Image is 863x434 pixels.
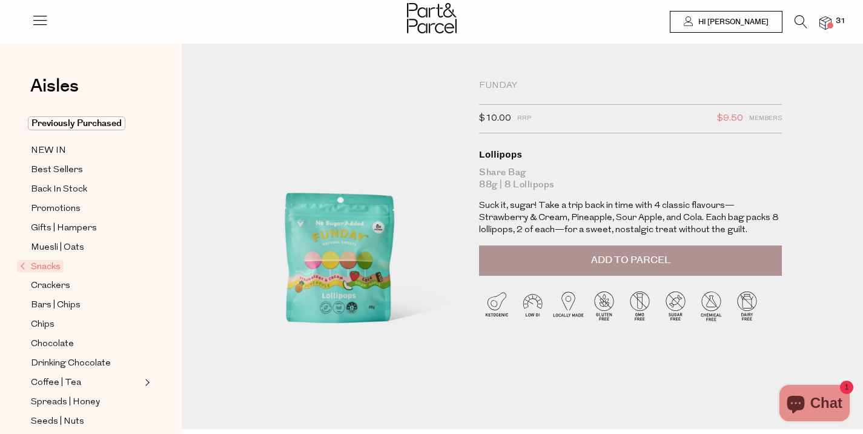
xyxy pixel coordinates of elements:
span: $9.50 [717,111,743,127]
a: Aisles [30,77,79,107]
img: P_P-ICONS-Live_Bec_V11_Locally_Made_2.svg [551,288,586,324]
span: Promotions [31,202,81,216]
span: Bars | Chips [31,298,81,313]
img: Lollipops [218,80,461,384]
div: Funday [479,80,782,92]
a: Chocolate [31,336,141,352]
a: Previously Purchased [31,116,141,131]
img: P_P-ICONS-Live_Bec_V11_GMO_Free.svg [622,288,658,324]
span: Previously Purchased [28,116,125,130]
a: Spreads | Honey [31,395,141,410]
span: $10.00 [479,111,511,127]
span: Aisles [30,73,79,99]
a: Coffee | Tea [31,375,141,390]
a: Back In Stock [31,182,141,197]
span: Crackers [31,279,70,293]
span: Chips [31,318,55,332]
span: Seeds | Nuts [31,415,84,429]
span: Members [749,111,782,127]
span: Add to Parcel [591,253,670,267]
a: Hi [PERSON_NAME] [670,11,782,33]
img: P_P-ICONS-Live_Bec_V11_Gluten_Free.svg [586,288,622,324]
span: Snacks [17,260,64,273]
a: Snacks [20,259,141,274]
a: Drinking Chocolate [31,356,141,371]
a: Best Sellers [31,162,141,178]
span: Muesli | Oats [31,241,84,255]
img: P_P-ICONS-Live_Bec_V11_Low_Gi.svg [515,288,551,324]
div: Lollipops [479,149,782,161]
button: Add to Parcel [479,245,782,276]
div: Share Bag 88g | 8 Lollipops [479,167,782,191]
a: Seeds | Nuts [31,414,141,429]
span: Hi [PERSON_NAME] [695,17,769,27]
button: Expand/Collapse Coffee | Tea [142,375,150,390]
span: Best Sellers [31,163,83,178]
img: Part&Parcel [407,3,457,33]
a: Chips [31,317,141,332]
span: 31 [833,16,848,27]
img: P_P-ICONS-Live_Bec_V11_Chemical_Free.svg [693,288,729,324]
p: Suck it, sugar! Take a trip back in time with 4 classic flavours—Strawberry & Cream, Pineapple, S... [479,200,782,236]
a: 31 [819,16,832,29]
img: P_P-ICONS-Live_Bec_V11_Ketogenic.svg [479,288,515,324]
img: P_P-ICONS-Live_Bec_V11_Sugar_Free.svg [658,288,693,324]
a: Promotions [31,201,141,216]
a: Gifts | Hampers [31,221,141,236]
span: Gifts | Hampers [31,221,97,236]
span: Drinking Chocolate [31,356,111,371]
span: NEW IN [31,144,66,158]
a: NEW IN [31,143,141,158]
span: Coffee | Tea [31,376,81,390]
inbox-online-store-chat: Shopify online store chat [776,385,853,424]
span: Back In Stock [31,182,87,197]
a: Crackers [31,278,141,293]
a: Muesli | Oats [31,240,141,255]
img: P_P-ICONS-Live_Bec_V11_Dairy_Free.svg [729,288,765,324]
span: RRP [517,111,531,127]
a: Bars | Chips [31,298,141,313]
span: Spreads | Honey [31,395,100,410]
span: Chocolate [31,337,74,352]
